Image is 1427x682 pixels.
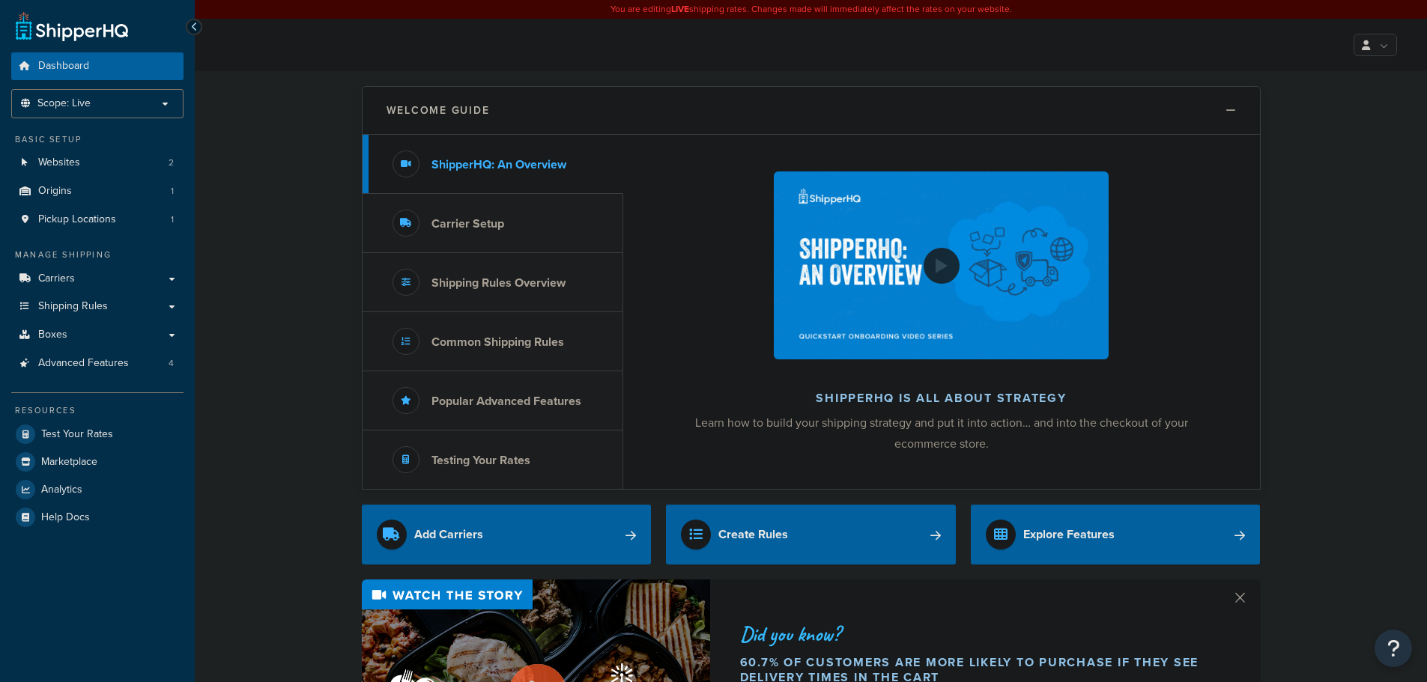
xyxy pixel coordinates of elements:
a: Explore Features [971,505,1261,564]
a: Marketplace [11,448,184,475]
span: Shipping Rules [38,300,108,313]
button: Open Resource Center [1375,630,1412,667]
div: Basic Setup [11,133,184,146]
a: Carriers [11,265,184,293]
div: Create Rules [718,524,788,545]
span: Pickup Locations [38,213,116,226]
a: Test Your Rates [11,421,184,448]
span: Websites [38,156,80,169]
div: Resources [11,404,184,417]
h3: Common Shipping Rules [431,335,564,349]
div: Did you know? [740,624,1214,645]
span: Marketplace [41,456,97,469]
h2: Welcome Guide [387,105,490,116]
span: Analytics [41,484,82,496]
span: Boxes [38,329,67,341]
span: Scope: Live [37,97,91,110]
span: 4 [169,357,174,370]
h3: Popular Advanced Features [431,395,581,408]
a: Advanced Features4 [11,350,184,377]
div: Explore Features [1023,524,1115,545]
div: Manage Shipping [11,249,184,261]
li: Origins [11,177,184,205]
span: Help Docs [41,511,90,524]
li: Pickup Locations [11,206,184,234]
span: Carriers [38,273,75,285]
li: Advanced Features [11,350,184,377]
img: ShipperHQ is all about strategy [774,171,1108,359]
h2: ShipperHQ is all about strategy [663,392,1220,405]
h3: ShipperHQ: An Overview [431,158,566,171]
span: Dashboard [38,60,89,73]
a: Origins1 [11,177,184,205]
span: Learn how to build your shipping strategy and put it into action… and into the checkout of your e... [695,414,1188,452]
button: Welcome Guide [363,87,1260,135]
span: 2 [169,156,174,169]
a: Analytics [11,476,184,503]
span: Origins [38,185,72,198]
a: Boxes [11,321,184,349]
li: Websites [11,149,184,177]
div: Add Carriers [414,524,483,545]
a: Dashboard [11,52,184,80]
a: Websites2 [11,149,184,177]
a: Create Rules [666,505,956,564]
h3: Shipping Rules Overview [431,276,566,290]
b: LIVE [671,2,689,16]
span: 1 [171,185,174,198]
h3: Testing Your Rates [431,454,530,467]
span: Advanced Features [38,357,129,370]
a: Pickup Locations1 [11,206,184,234]
a: Help Docs [11,504,184,531]
a: Shipping Rules [11,293,184,320]
a: Add Carriers [362,505,652,564]
span: Test Your Rates [41,428,113,441]
span: 1 [171,213,174,226]
h3: Carrier Setup [431,217,504,231]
